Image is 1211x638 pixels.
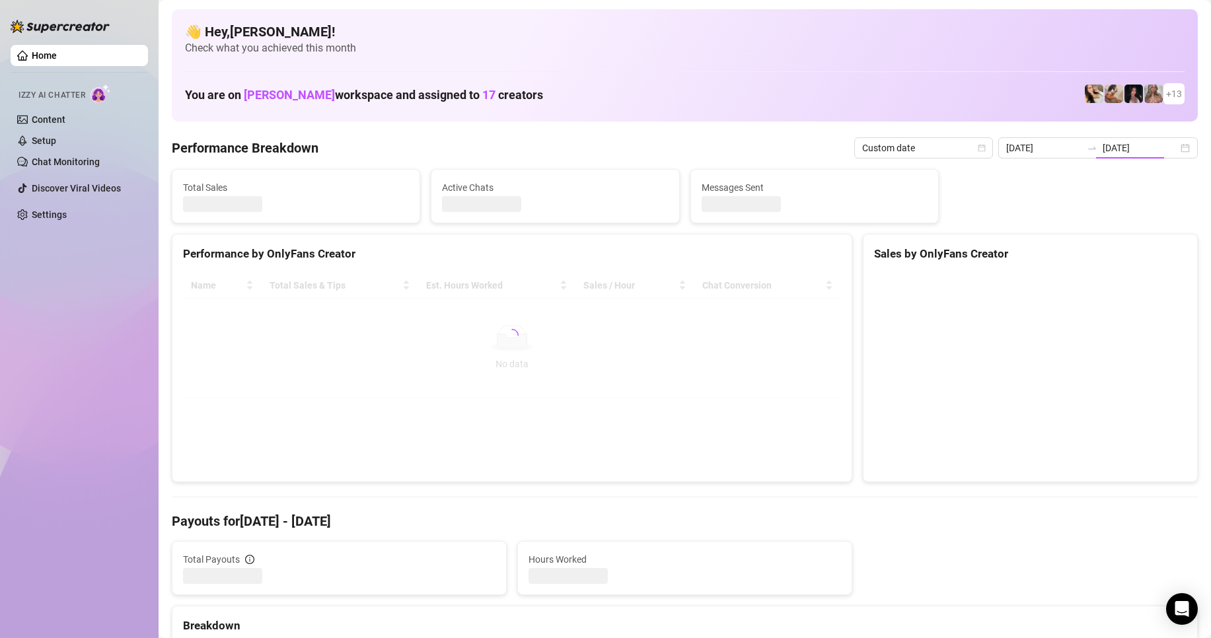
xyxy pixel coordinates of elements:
h4: Payouts for [DATE] - [DATE] [172,512,1198,530]
a: Discover Viral Videos [32,183,121,194]
span: Total Sales [183,180,409,195]
span: info-circle [245,555,254,564]
img: Avry (@avryjennerfree) [1085,85,1103,103]
img: logo-BBDzfeDw.svg [11,20,110,33]
span: calendar [978,144,986,152]
span: Custom date [862,138,985,158]
img: Kayla (@kaylathaylababy) [1105,85,1123,103]
a: Chat Monitoring [32,157,100,167]
a: Settings [32,209,67,220]
div: Sales by OnlyFans Creator [874,245,1187,263]
span: to [1087,143,1097,153]
img: Kenzie (@dmaxkenz) [1144,85,1163,103]
a: Content [32,114,65,125]
input: End date [1103,141,1178,155]
a: Setup [32,135,56,146]
span: loading [503,326,521,345]
a: Home [32,50,57,61]
span: 17 [482,88,495,102]
span: Hours Worked [529,552,841,567]
div: Performance by OnlyFans Creator [183,245,841,263]
span: Total Payouts [183,552,240,567]
img: Baby (@babyyyybellaa) [1124,85,1143,103]
input: Start date [1006,141,1082,155]
span: Izzy AI Chatter [18,89,85,102]
span: [PERSON_NAME] [244,88,335,102]
img: AI Chatter [91,84,111,103]
h4: 👋 Hey, [PERSON_NAME] ! [185,22,1185,41]
span: + 13 [1166,87,1182,101]
span: Messages Sent [702,180,928,195]
h4: Performance Breakdown [172,139,318,157]
div: Breakdown [183,617,1187,635]
span: Active Chats [442,180,668,195]
span: Check what you achieved this month [185,41,1185,55]
span: swap-right [1087,143,1097,153]
h1: You are on workspace and assigned to creators [185,88,543,102]
div: Open Intercom Messenger [1166,593,1198,625]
